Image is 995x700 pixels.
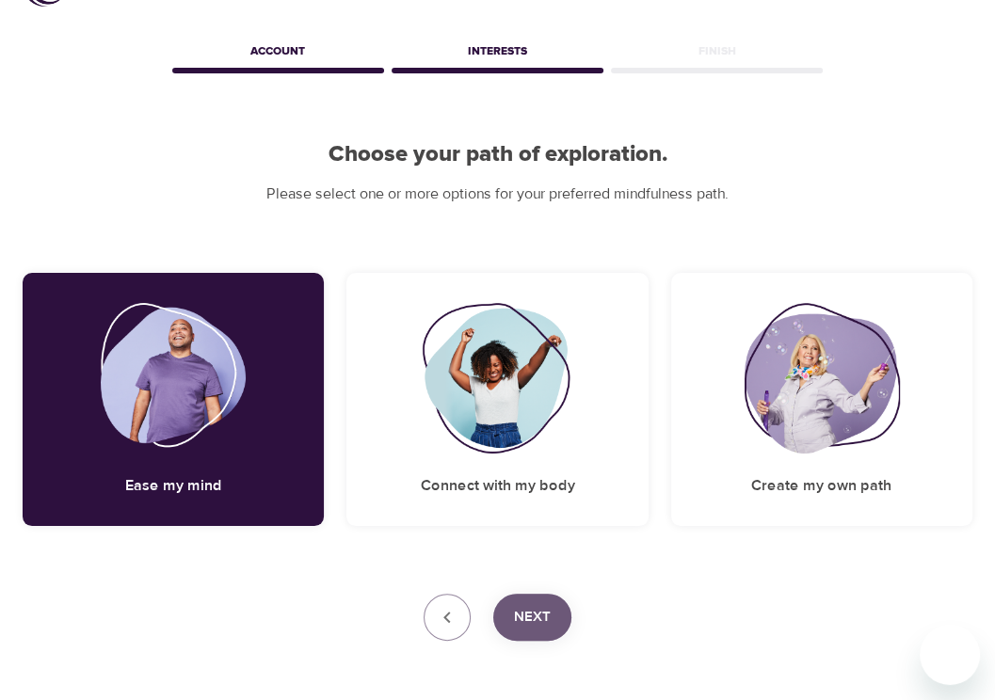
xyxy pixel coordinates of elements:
div: Ease my mindEase my mind [23,273,324,526]
h5: Ease my mind [125,476,222,496]
h2: Choose your path of exploration. [23,141,972,168]
img: Create my own path [744,303,900,453]
p: Please select one or more options for your preferred mindfulness path. [23,183,972,205]
img: Connect with my body [422,303,574,453]
iframe: Button to launch messaging window [920,625,980,685]
button: Next [493,594,571,641]
h5: Connect with my body [420,476,574,496]
div: Connect with my bodyConnect with my body [346,273,648,526]
img: Ease my mind [101,303,247,453]
h5: Create my own path [751,476,891,496]
div: Create my own pathCreate my own path [671,273,972,526]
span: Next [514,605,551,629]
